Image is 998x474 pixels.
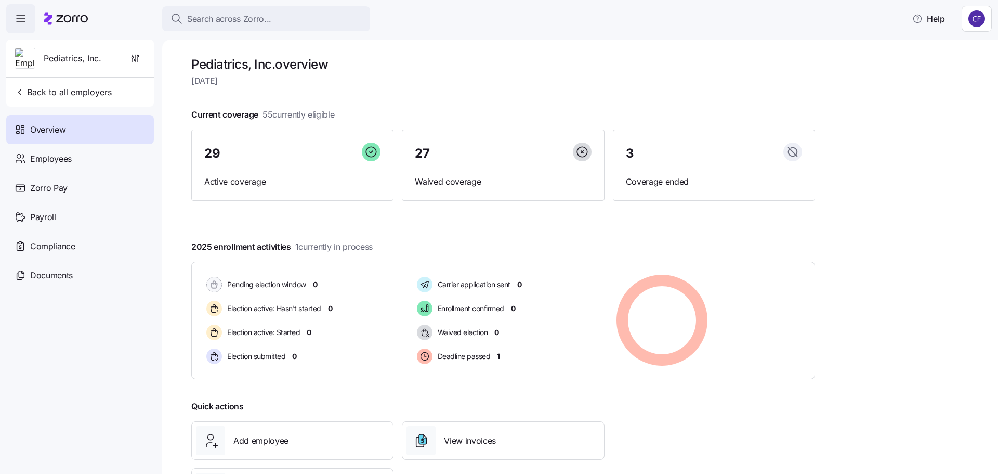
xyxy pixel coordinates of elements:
[191,74,815,87] span: [DATE]
[444,434,496,447] span: View invoices
[435,279,510,290] span: Carrier application sent
[435,327,488,338] span: Waived election
[224,279,306,290] span: Pending election window
[204,175,380,188] span: Active coverage
[224,303,321,314] span: Election active: Hasn't started
[313,279,318,290] span: 0
[435,303,504,314] span: Enrollment confirmed
[307,327,311,338] span: 0
[30,240,75,253] span: Compliance
[191,108,335,121] span: Current coverage
[30,269,73,282] span: Documents
[191,400,244,413] span: Quick actions
[292,351,297,362] span: 0
[6,232,154,261] a: Compliance
[191,56,815,72] h1: Pediatrics, Inc. overview
[626,147,634,160] span: 3
[328,303,333,314] span: 0
[497,351,500,362] span: 1
[295,240,373,253] span: 1 currently in process
[30,152,72,165] span: Employees
[204,147,220,160] span: 29
[10,82,116,103] button: Back to all employers
[30,123,65,136] span: Overview
[187,12,271,25] span: Search across Zorro...
[191,240,373,253] span: 2025 enrollment activities
[6,202,154,232] a: Payroll
[968,10,985,27] img: 7d4a9558da78dc7654dde66b79f71a2e
[6,115,154,144] a: Overview
[44,52,101,65] span: Pediatrics, Inc.
[6,173,154,202] a: Zorro Pay
[435,351,491,362] span: Deadline passed
[162,6,370,31] button: Search across Zorro...
[30,182,68,195] span: Zorro Pay
[224,351,285,362] span: Election submitted
[904,8,953,29] button: Help
[233,434,288,447] span: Add employee
[415,147,429,160] span: 27
[415,175,591,188] span: Waived coverage
[15,48,35,69] img: Employer logo
[224,327,300,338] span: Election active: Started
[6,144,154,173] a: Employees
[511,303,516,314] span: 0
[912,12,945,25] span: Help
[262,108,335,121] span: 55 currently eligible
[626,175,802,188] span: Coverage ended
[30,211,56,224] span: Payroll
[494,327,499,338] span: 0
[15,86,112,98] span: Back to all employers
[6,261,154,290] a: Documents
[517,279,522,290] span: 0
